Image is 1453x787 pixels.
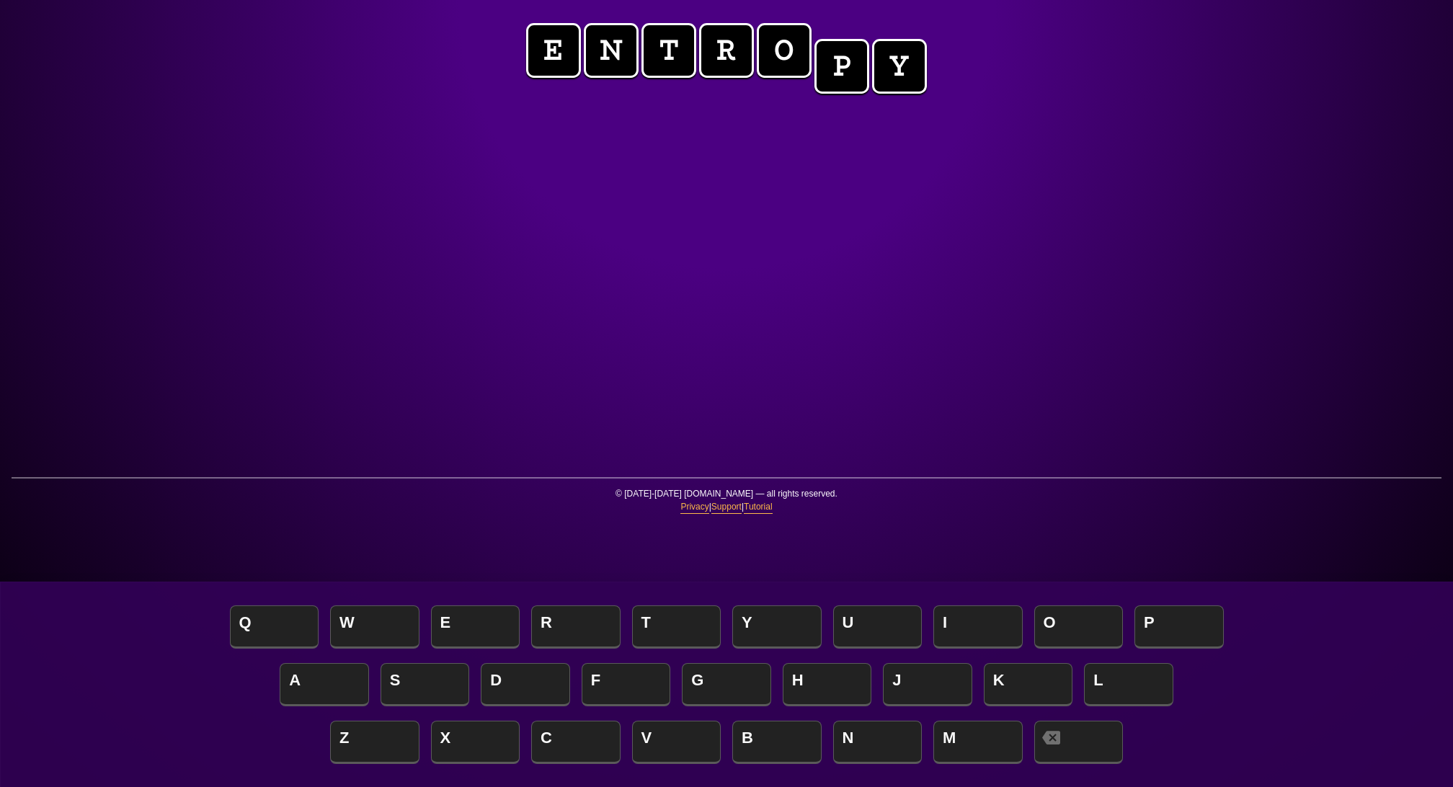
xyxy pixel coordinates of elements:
[680,500,708,514] a: Privacy
[699,23,754,78] span: r
[814,39,869,94] span: p
[584,23,639,78] span: n
[744,500,773,514] a: Tutorial
[757,23,812,78] span: o
[526,23,581,78] span: e
[872,39,927,94] span: y
[12,487,1441,523] p: © [DATE]-[DATE] [DOMAIN_NAME] — all rights reserved. | |
[641,23,696,78] span: t
[711,500,742,514] a: Support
